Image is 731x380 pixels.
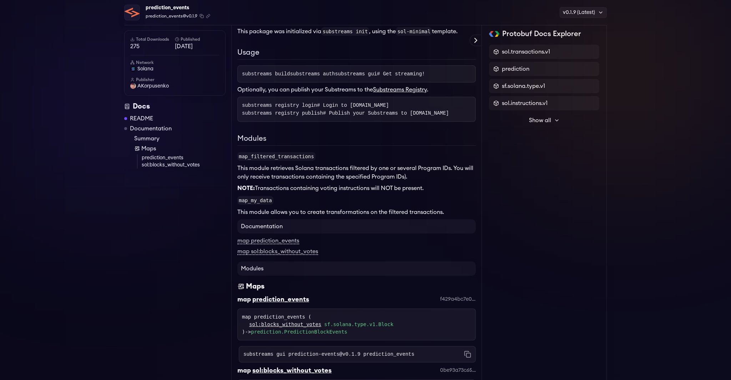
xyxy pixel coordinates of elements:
img: Package Logo [125,5,140,20]
p: This module retrieves Solana transactions filtered by one or several Program IDs. You will only r... [237,164,476,181]
div: 0be93a73c65aa8ec2de4b1a47209edeea493ff29 [440,367,476,374]
a: Summary [134,134,226,143]
code: map_filtered_transactions [237,152,316,161]
h4: Modules [237,261,476,276]
a: prediction.PredictionBlockEvents [251,329,347,335]
p: Transactions containing voting instructions will NOT be present. [237,184,476,192]
a: sol:blocks_without_votes [142,161,226,169]
div: sol:blocks_without_votes [252,365,332,375]
img: solana [130,66,136,72]
span: sf.solana.type.v1 [502,82,545,90]
h6: Published [175,36,220,42]
a: sol:blocks_without_votes [249,321,321,328]
button: Show all [489,113,599,127]
div: Maps [246,281,264,291]
a: solana [130,65,220,72]
a: map sol:blocks_without_votes [237,249,318,255]
h2: Usage [237,47,476,60]
img: Maps icon [237,281,244,291]
span: sol.instructions.v1 [502,99,548,107]
a: Maps [134,144,226,153]
img: Map icon [134,146,140,151]
span: prediction_events@v0.1.9 [146,13,197,19]
a: prediction_events [142,154,226,161]
h6: Network [130,60,220,65]
span: solana [137,65,153,72]
span: prediction [502,65,529,73]
span: substreams auth [290,71,335,77]
code: map_my_data [237,196,273,205]
a: Substreams Registry [373,87,427,92]
button: Copy package name and version [200,14,204,18]
span: # Get streaming! [377,71,425,77]
div: Docs [124,101,226,111]
code: substreams gui prediction-events@v0.1.9 prediction_events [243,351,414,358]
a: sf.solana.type.v1.Block [324,321,393,328]
div: map [237,365,251,375]
div: f429a4bc7e030325a63c53f8b9dec881c33e65ea [440,296,476,303]
div: prediction_events [146,3,210,13]
button: Copy command to clipboard [464,351,471,358]
span: -> [245,329,347,335]
span: substreams build [242,71,290,77]
span: substreams registry login [242,102,389,108]
span: substreams gui [335,71,425,77]
p: This module allows you to create transformations on the filtered transactions. [237,208,476,216]
h6: Total Downloads [130,36,175,42]
span: # Login to [DOMAIN_NAME] [317,102,389,108]
div: v0.1.9 (Latest) [560,7,607,18]
div: prediction_events [252,294,309,304]
strong: NOTE: [237,185,255,191]
a: Documentation [130,124,172,133]
a: README [130,114,153,123]
div: map prediction_events ( ) [242,313,471,336]
span: [DATE] [175,42,220,51]
img: Protobuf [489,31,499,37]
span: 275 [130,42,175,51]
a: AKorpusenko [130,82,220,90]
h4: Documentation [237,219,476,234]
p: This package was initialized via , using the template. [237,27,476,36]
img: User Avatar [130,83,136,89]
h6: Publisher [130,77,220,82]
code: substreams init [321,27,369,36]
code: sol-minimal [396,27,432,36]
a: map prediction_events [237,238,299,244]
span: sol.transactions.v1 [502,47,550,56]
button: Copy .spkg link to clipboard [206,14,210,18]
div: map [237,294,251,304]
span: Show all [529,116,551,125]
span: substreams registry publish [242,110,449,116]
h2: Modules [237,133,476,146]
p: Optionally, you can publish your Substreams to the . [237,85,476,94]
h2: Protobuf Docs Explorer [502,29,581,39]
span: # Publish your Substreams to [DOMAIN_NAME] [323,110,449,116]
span: AKorpusenko [137,82,169,90]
